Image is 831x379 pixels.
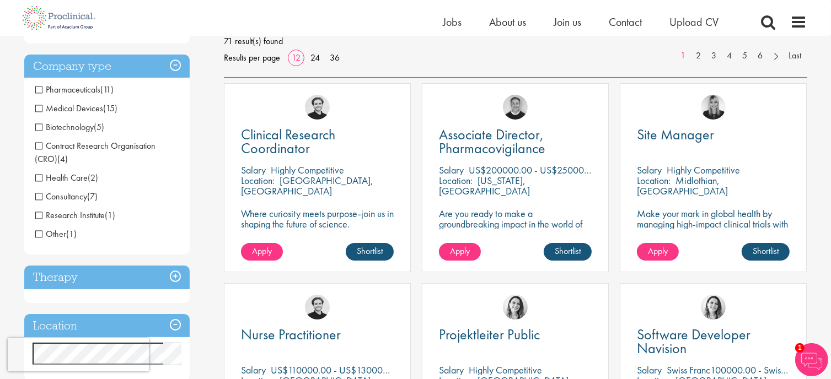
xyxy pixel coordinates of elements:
span: Apply [252,245,272,257]
span: (15) [104,102,118,114]
a: Upload CV [670,15,719,29]
span: Research Institute [35,209,116,221]
span: Salary [439,164,464,176]
span: Projektleiter Public [439,325,540,344]
span: 71 result(s) found [224,33,807,50]
img: Nico Kohlwes [305,95,330,120]
span: Apply [648,245,668,257]
a: Projektleiter Public [439,328,592,342]
span: Biotechnology [35,121,105,133]
a: Apply [637,243,679,261]
span: Location: [637,174,671,187]
span: Contract Research Organisation (CRO) [35,140,156,165]
a: 6 [753,50,769,62]
a: Site Manager [637,128,790,142]
span: Salary [439,364,464,376]
a: 3 [706,50,722,62]
span: (2) [88,172,99,183]
a: Apply [439,243,481,261]
a: Shortlist [346,243,394,261]
span: Pharmaceuticals [35,84,114,95]
a: 1 [675,50,691,62]
span: (4) [58,153,68,165]
a: Shortlist [544,243,592,261]
a: Nurse Practitioner [241,328,394,342]
a: 36 [326,52,344,63]
span: Research Institute [35,209,105,221]
h3: Company type [24,55,190,78]
span: Salary [637,164,662,176]
span: Consultancy [35,191,88,202]
span: Location: [439,174,473,187]
img: Bo Forsen [503,95,528,120]
p: [GEOGRAPHIC_DATA], [GEOGRAPHIC_DATA] [241,174,373,197]
a: About us [490,15,527,29]
span: Associate Director, Pharmacovigilance [439,125,545,158]
span: (1) [105,209,116,221]
span: (5) [94,121,105,133]
span: Results per page [224,50,280,66]
p: US$110000.00 - US$130000.00 per annum [271,364,443,376]
span: Site Manager [637,125,714,144]
span: Health Care [35,172,88,183]
span: Salary [241,164,266,176]
a: Apply [241,243,283,261]
img: Nico Kohlwes [305,295,330,320]
span: Health Care [35,172,99,183]
span: Salary [637,364,662,376]
p: Highly Competitive [667,164,740,176]
span: Medical Devices [35,102,104,114]
span: Pharmaceuticals [35,84,101,95]
img: Nur Ergiydiren [701,295,726,320]
a: Associate Director, Pharmacovigilance [439,128,592,155]
a: Join us [554,15,582,29]
a: Shortlist [742,243,790,261]
a: 4 [722,50,738,62]
p: [US_STATE], [GEOGRAPHIC_DATA] [439,174,530,197]
p: Highly Competitive [271,164,344,176]
a: Contact [609,15,642,29]
a: Last [784,50,807,62]
p: Midlothian, [GEOGRAPHIC_DATA] [637,174,728,197]
h3: Therapy [24,266,190,289]
span: Clinical Research Coordinator [241,125,335,158]
span: Medical Devices [35,102,118,114]
iframe: reCAPTCHA [8,338,149,371]
span: Other [35,228,67,240]
a: Jobs [443,15,462,29]
a: 2 [691,50,707,62]
span: Other [35,228,77,240]
a: 12 [288,52,304,63]
a: 5 [737,50,753,62]
img: Janelle Jones [701,95,726,120]
span: Consultancy [35,191,98,202]
span: (11) [101,84,114,95]
span: (1) [67,228,77,240]
a: 24 [307,52,324,63]
span: 1 [795,343,805,353]
span: Nurse Practitioner [241,325,341,344]
p: Are you ready to make a groundbreaking impact in the world of biotechnology? Join a growing compa... [439,208,592,261]
p: Highly Competitive [469,364,542,376]
span: Salary [241,364,266,376]
a: Software Developer Navision [637,328,790,355]
span: Location: [241,174,275,187]
p: Where curiosity meets purpose-join us in shaping the future of science. [241,208,394,229]
span: (7) [88,191,98,202]
img: Nur Ergiydiren [503,295,528,320]
span: Software Developer Navision [637,325,750,358]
